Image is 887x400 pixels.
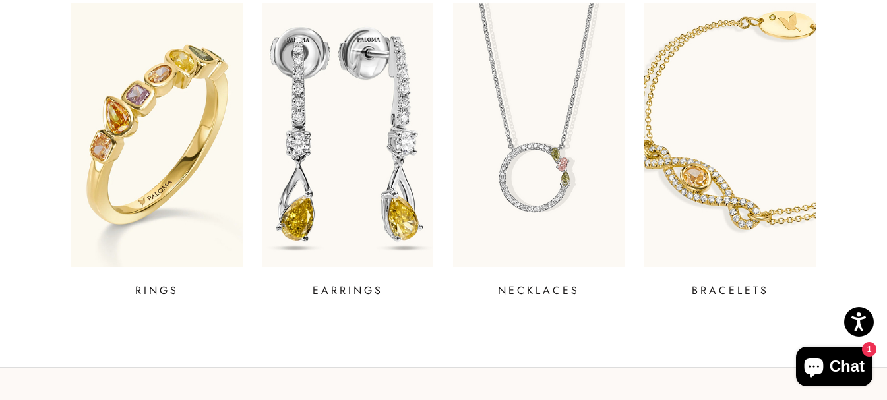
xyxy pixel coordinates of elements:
[644,3,816,299] a: BRACELETS
[792,347,876,389] inbox-online-store-chat: Shopify online store chat
[498,283,580,299] p: NECKLACES
[135,283,179,299] p: RINGS
[313,283,383,299] p: EARRINGS
[71,3,243,299] a: RINGS
[692,283,769,299] p: BRACELETS
[453,3,625,299] a: NECKLACES
[262,3,434,299] a: EARRINGS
